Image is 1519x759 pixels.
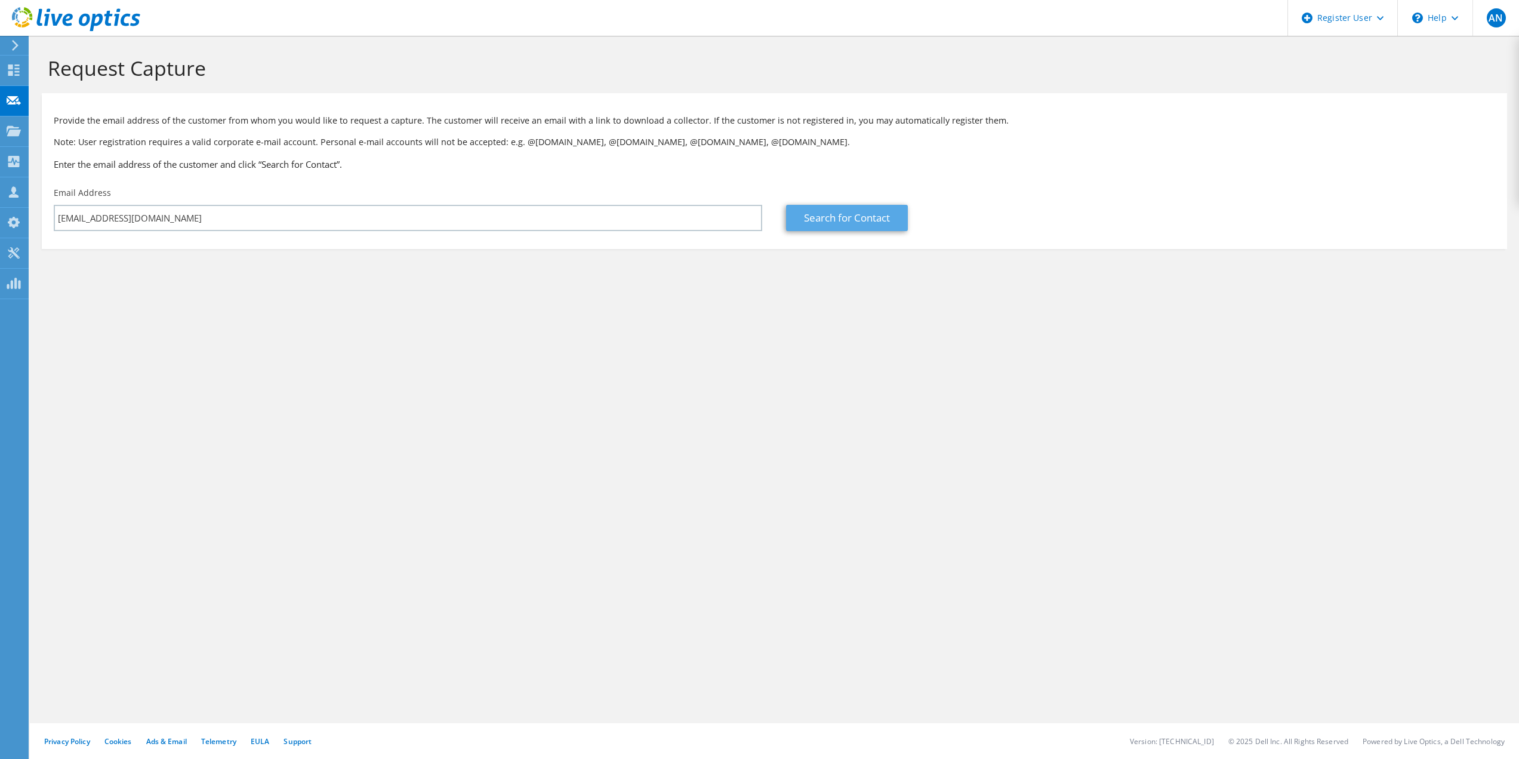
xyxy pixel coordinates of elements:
[1412,13,1423,23] svg: \n
[44,736,90,746] a: Privacy Policy
[54,114,1495,127] p: Provide the email address of the customer from whom you would like to request a capture. The cust...
[251,736,269,746] a: EULA
[1130,736,1214,746] li: Version: [TECHNICAL_ID]
[284,736,312,746] a: Support
[1487,8,1506,27] span: AN
[54,158,1495,171] h3: Enter the email address of the customer and click “Search for Contact”.
[1363,736,1505,746] li: Powered by Live Optics, a Dell Technology
[201,736,236,746] a: Telemetry
[1228,736,1348,746] li: © 2025 Dell Inc. All Rights Reserved
[48,56,1495,81] h1: Request Capture
[104,736,132,746] a: Cookies
[54,187,111,199] label: Email Address
[54,136,1495,149] p: Note: User registration requires a valid corporate e-mail account. Personal e-mail accounts will ...
[146,736,187,746] a: Ads & Email
[786,205,908,231] a: Search for Contact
